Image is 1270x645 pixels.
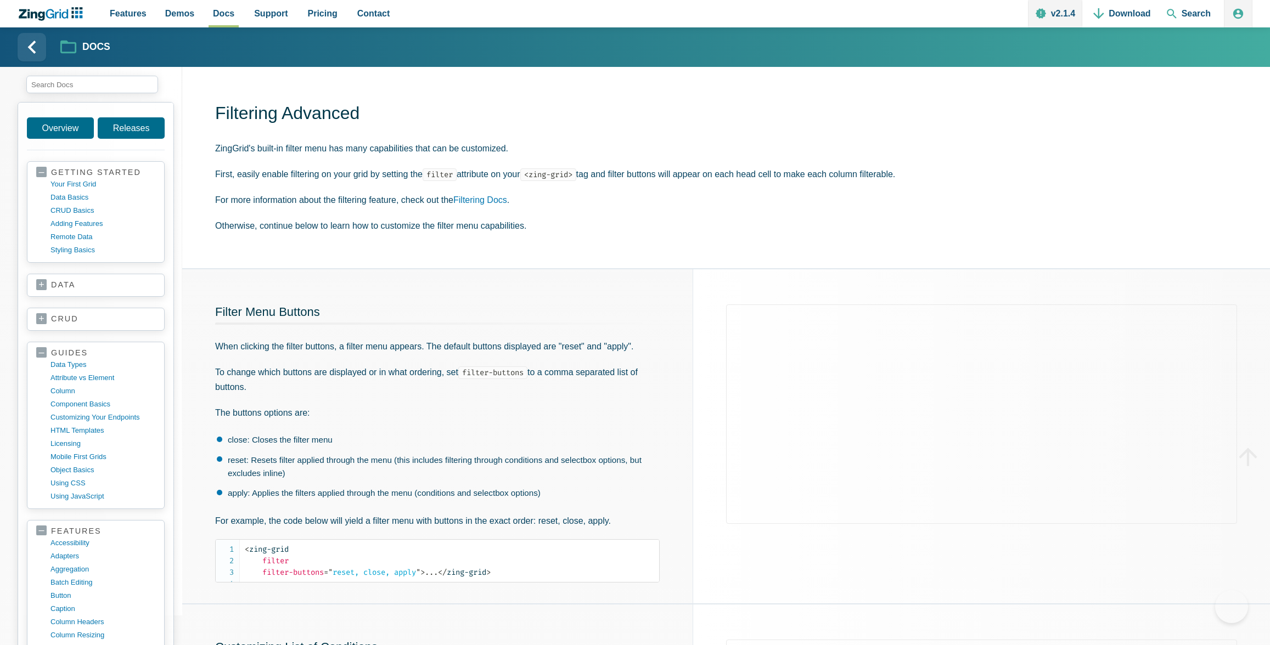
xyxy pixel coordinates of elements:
[328,568,333,577] span: "
[50,550,155,563] a: adapters
[50,371,155,384] a: Attribute vs Element
[520,168,576,181] code: <zing-grid>
[50,217,155,230] a: adding features
[308,6,338,21] span: Pricing
[215,339,660,354] p: When clicking the filter buttons, a filter menu appears. The default buttons displayed are "reset...
[215,405,660,420] p: The buttons options are:
[50,424,155,437] a: HTML templates
[420,568,425,577] span: >
[60,38,110,57] a: Docs
[26,76,158,93] input: search input
[215,167,1252,182] p: First, easily enable filtering on your grid by setting the attribute on your tag and filter butto...
[215,102,1252,127] h1: Filtering Advanced
[50,563,155,576] a: aggregation
[215,365,660,394] p: To change which buttons are displayed or in what ordering, set to a comma separated list of buttons.
[50,536,155,550] a: accessibility
[423,168,457,181] code: filter
[213,6,234,21] span: Docs
[36,280,155,291] a: data
[486,568,491,577] span: >
[458,366,527,379] code: filter-buttons
[50,244,155,257] a: styling basics
[110,6,147,21] span: Features
[50,490,155,503] a: using JavaScript
[50,450,155,463] a: mobile first grids
[254,6,288,21] span: Support
[165,6,194,21] span: Demos
[50,589,155,602] a: button
[50,602,155,615] a: caption
[215,141,1252,156] p: ZingGrid's built-in filter menu has many capabilities that can be customized.
[245,545,289,554] span: zing-grid
[50,178,155,191] a: your first grid
[98,117,165,139] a: Releases
[217,486,660,500] li: apply: Applies the filters applied through the menu (conditions and selectbox options)
[1215,590,1248,623] iframe: Toggle Customer Support
[50,463,155,477] a: object basics
[50,576,155,589] a: batch editing
[50,230,155,244] a: remote data
[36,314,155,325] a: crud
[324,568,328,577] span: =
[50,384,155,398] a: column
[245,545,249,554] span: <
[215,513,660,528] p: For example, the code below will yield a filter menu with buttons in the exact order: reset, clos...
[50,358,155,371] a: data types
[27,117,94,139] a: Overview
[50,629,155,642] a: column resizing
[217,433,660,446] li: close: Closes the filter menu
[357,6,390,21] span: Contact
[438,568,447,577] span: </
[217,454,660,480] li: reset: Resets filter applied through the menu (this includes filtering through conditions and sel...
[215,193,1252,207] p: For more information about the filtering feature, check out the .
[453,195,507,205] a: Filtering Docs
[438,568,486,577] span: zing-grid
[262,568,324,577] span: filter-buttons
[82,42,110,52] strong: Docs
[50,477,155,490] a: using CSS
[50,437,155,450] a: licensing
[215,305,320,319] a: Filter Menu Buttons
[18,7,88,21] a: ZingChart Logo. Click to return to the homepage
[245,544,659,578] code: ...
[50,191,155,204] a: data basics
[50,615,155,629] a: column headers
[215,218,1252,233] p: Otherwise, continue below to learn how to customize the filter menu capabilities.
[50,204,155,217] a: CRUD basics
[50,411,155,424] a: customizing your endpoints
[416,568,420,577] span: "
[262,556,289,565] span: filter
[726,304,1237,524] iframe: Demo loaded in iFrame
[36,348,155,358] a: guides
[50,398,155,411] a: component basics
[36,167,155,178] a: getting started
[36,526,155,536] a: features
[324,568,420,577] span: reset, close, apply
